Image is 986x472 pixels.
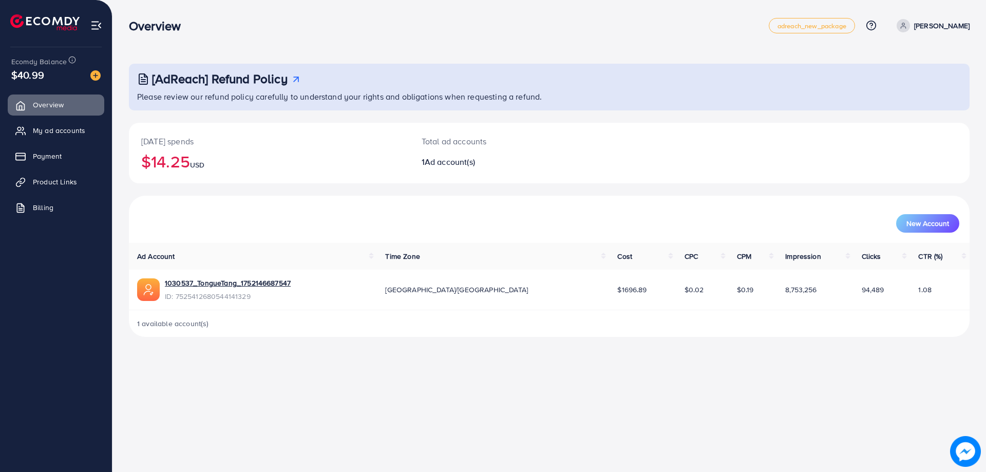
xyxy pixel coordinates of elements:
a: 1030537_TongueTang_1752146687547 [165,278,291,288]
span: Ad account(s) [425,156,475,167]
span: $0.19 [737,285,754,295]
span: $0.02 [685,285,704,295]
span: Billing [33,202,53,213]
span: CPM [737,251,751,261]
span: 1 available account(s) [137,318,209,329]
p: Please review our refund policy carefully to understand your rights and obligations when requesti... [137,90,963,103]
span: Impression [785,251,821,261]
a: Product Links [8,172,104,192]
a: adreach_new_package [769,18,855,33]
a: Billing [8,197,104,218]
span: My ad accounts [33,125,85,136]
h3: Overview [129,18,189,33]
span: adreach_new_package [778,23,846,29]
span: $40.99 [11,67,44,82]
a: My ad accounts [8,120,104,141]
span: Cost [617,251,632,261]
h3: [AdReach] Refund Policy [152,71,288,86]
span: 94,489 [862,285,884,295]
span: 1.08 [918,285,932,295]
span: [GEOGRAPHIC_DATA]/[GEOGRAPHIC_DATA] [385,285,528,295]
p: Total ad accounts [422,135,607,147]
img: image [90,70,101,81]
img: logo [10,14,80,30]
a: [PERSON_NAME] [893,19,970,32]
a: Payment [8,146,104,166]
img: menu [90,20,102,31]
span: Ad Account [137,251,175,261]
span: Ecomdy Balance [11,56,67,67]
span: New Account [906,220,949,227]
p: [DATE] spends [141,135,397,147]
img: ic-ads-acc.e4c84228.svg [137,278,160,301]
span: Payment [33,151,62,161]
a: Overview [8,95,104,115]
h2: $14.25 [141,152,397,171]
span: 8,753,256 [785,285,817,295]
span: $1696.89 [617,285,647,295]
span: Overview [33,100,64,110]
span: CTR (%) [918,251,942,261]
span: ID: 7525412680544141329 [165,291,291,301]
img: image [950,436,981,467]
span: CPC [685,251,698,261]
span: Clicks [862,251,881,261]
span: USD [190,160,204,170]
button: New Account [896,214,959,233]
p: [PERSON_NAME] [914,20,970,32]
h2: 1 [422,157,607,167]
span: Product Links [33,177,77,187]
span: Time Zone [385,251,420,261]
